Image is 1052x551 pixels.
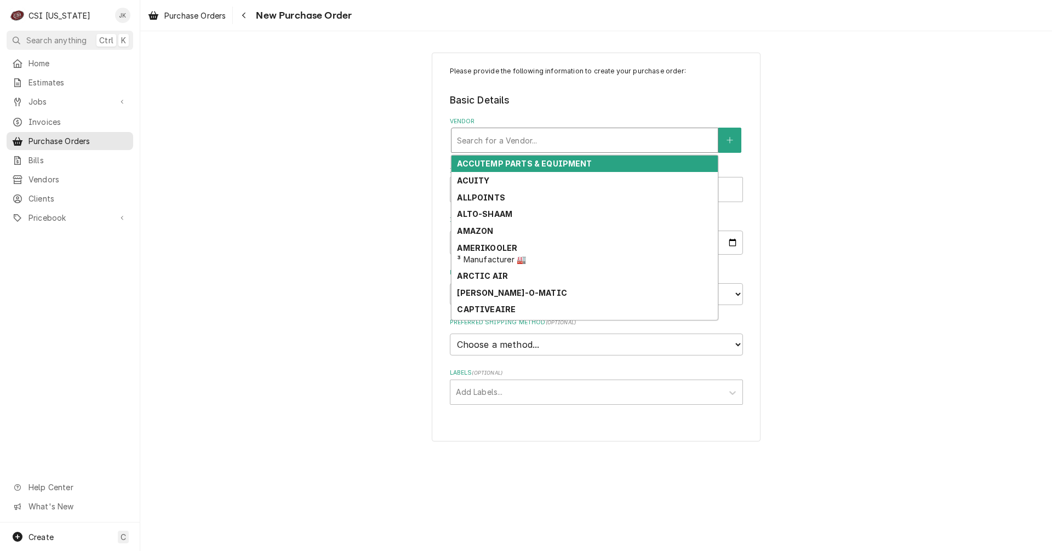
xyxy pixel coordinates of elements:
div: CSI [US_STATE] [28,10,90,21]
div: C [10,8,25,23]
div: Purchase Order Create/Update Form [450,66,743,405]
label: Preferred Shipping Carrier [450,268,743,277]
span: What's New [28,501,127,512]
strong: ACCUTEMP PARTS & EQUIPMENT [457,159,592,168]
div: Labels [450,369,743,404]
span: C [121,531,126,543]
a: Bills [7,151,133,169]
a: Go to Pricebook [7,209,133,227]
span: ( optional ) [472,370,502,376]
span: Invoices [28,116,128,128]
svg: Create New Vendor [727,136,733,144]
span: New Purchase Order [253,8,352,23]
span: K [121,35,126,46]
span: Bills [28,154,128,166]
span: Home [28,58,128,69]
strong: CAPTIVEAIRE [457,305,516,314]
span: Pricebook [28,212,111,223]
a: Clients [7,190,133,208]
label: Vendor [450,117,743,126]
a: Invoices [7,113,133,131]
a: Home [7,54,133,72]
span: Estimates [28,77,128,88]
strong: AMAZON [457,226,493,236]
span: Ctrl [99,35,113,46]
strong: [PERSON_NAME]-O-MATIC [457,288,567,297]
label: Preferred Shipping Method [450,318,743,327]
strong: AMERIKOOLER [457,243,517,252]
span: Jobs [28,96,111,107]
span: ( optional ) [546,319,576,325]
label: Issue Date [450,216,743,225]
strong: ALTO-SHAAM [457,209,512,219]
strong: ALLPOINTS [457,193,505,202]
span: Clients [28,193,128,204]
span: Create [28,532,54,542]
a: Purchase Orders [7,132,133,150]
a: Go to Help Center [7,478,133,496]
a: Estimates [7,73,133,91]
a: Go to What's New [7,497,133,515]
label: Labels [450,369,743,377]
div: Purchase Order Create/Update [432,53,761,442]
label: Inventory Location [450,167,743,175]
span: Search anything [26,35,87,46]
strong: ARCTIC AIR [457,271,508,280]
span: Help Center [28,481,127,493]
strong: ACUITY [457,176,489,185]
div: Issue Date [450,216,743,255]
span: Purchase Orders [164,10,226,21]
div: Vendor [450,117,743,153]
button: Create New Vendor [718,128,741,153]
div: Preferred Shipping Carrier [450,268,743,305]
div: JK [115,8,130,23]
legend: Basic Details [450,93,743,107]
span: Vendors [28,174,128,185]
a: Vendors [7,170,133,188]
span: ³ Manufacturer 🏭 [457,255,526,264]
span: Purchase Orders [28,135,128,147]
div: Preferred Shipping Method [450,318,743,355]
a: Purchase Orders [144,7,230,25]
a: Go to Jobs [7,93,133,111]
input: yyyy-mm-dd [450,231,743,255]
button: Search anythingCtrlK [7,31,133,50]
p: Please provide the following information to create your purchase order: [450,66,743,76]
div: Jeff Kuehl's Avatar [115,8,130,23]
div: Inventory Location [450,167,743,202]
button: Navigate back [235,7,253,24]
div: CSI Kentucky's Avatar [10,8,25,23]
